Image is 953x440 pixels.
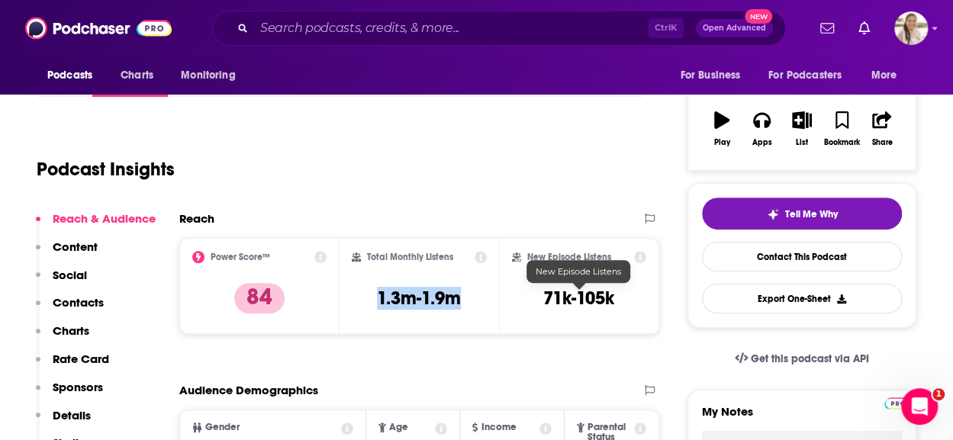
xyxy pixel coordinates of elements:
p: Sponsors [53,380,103,394]
span: Open Advanced [703,24,766,32]
img: tell me why sparkle [767,208,779,220]
div: List [796,138,808,147]
span: Logged in as acquavie [894,11,928,45]
div: Apps [752,138,772,147]
button: Apps [742,101,781,156]
p: Details [53,408,91,422]
span: Get this podcast via API [751,352,869,365]
p: Reach & Audience [53,211,156,226]
button: Charts [36,323,89,352]
span: New [745,9,772,24]
h2: Audience Demographics [179,383,318,397]
iframe: Intercom live chat [901,388,938,425]
button: tell me why sparkleTell Me Why [702,198,902,230]
button: Play [702,101,742,156]
span: Monitoring [181,65,235,86]
h2: Total Monthly Listens [367,252,453,262]
button: Reach & Audience [36,211,156,239]
div: Search podcasts, credits, & more... [212,11,786,46]
span: For Business [680,65,740,86]
h2: Reach [179,211,214,226]
span: 1 [932,388,945,400]
button: open menu [170,61,255,90]
p: 84 [234,283,285,313]
a: Show notifications dropdown [852,15,876,41]
button: Show profile menu [894,11,928,45]
button: open menu [861,61,916,90]
button: Open AdvancedNew [696,19,773,37]
button: open menu [37,61,112,90]
a: Contact This Podcast [702,242,902,271]
a: Charts [111,61,163,90]
span: Podcasts [47,65,92,86]
button: Export One-Sheet [702,284,902,313]
span: Income [481,422,516,432]
button: Share [862,101,902,156]
p: Content [53,239,98,254]
button: Rate Card [36,352,109,380]
button: Social [36,268,87,296]
button: Sponsors [36,380,103,408]
img: Podchaser - Follow, Share and Rate Podcasts [25,14,172,43]
h3: 71k-105k [543,287,614,310]
a: Pro website [884,395,911,409]
span: Gender [205,422,240,432]
button: Details [36,408,91,436]
img: User Profile [894,11,928,45]
img: Podchaser Pro [884,397,911,409]
p: Contacts [53,295,104,310]
h1: Podcast Insights [37,158,175,181]
button: Contacts [36,295,104,323]
button: List [782,101,822,156]
span: New Episode Listens [536,266,621,277]
h3: 1.3m-1.9m [377,287,461,310]
span: For Podcasters [768,65,842,86]
a: Show notifications dropdown [814,15,840,41]
span: Ctrl K [648,18,684,38]
span: Tell Me Why [785,208,838,220]
input: Search podcasts, credits, & more... [254,16,648,40]
h2: New Episode Listens [527,252,611,262]
div: Share [871,138,892,147]
button: open menu [758,61,864,90]
span: Age [389,422,408,432]
button: Bookmark [822,101,861,156]
span: Charts [121,65,153,86]
p: Rate Card [53,352,109,366]
button: open menu [669,61,759,90]
label: My Notes [702,404,902,431]
p: Social [53,268,87,282]
p: Charts [53,323,89,338]
button: Content [36,239,98,268]
span: More [871,65,897,86]
div: Bookmark [824,138,860,147]
h2: Power Score™ [211,252,270,262]
div: Play [714,138,730,147]
a: Get this podcast via API [723,340,881,377]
